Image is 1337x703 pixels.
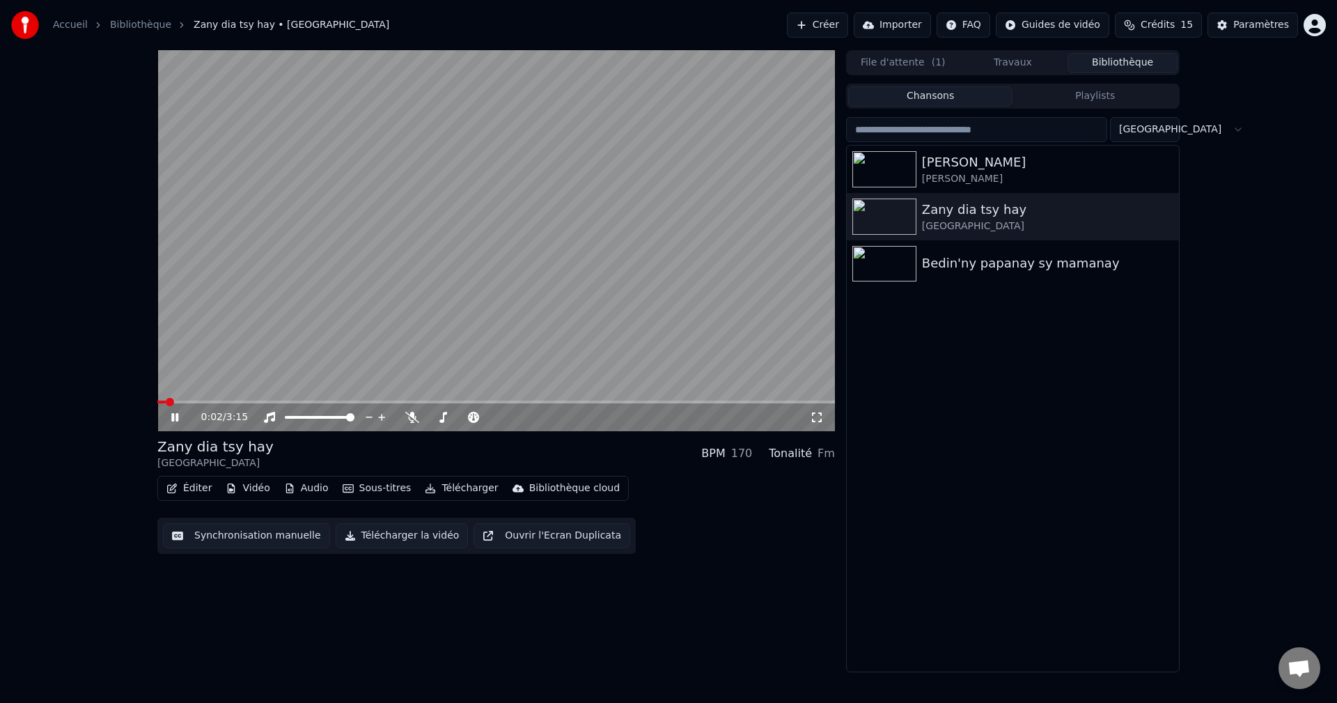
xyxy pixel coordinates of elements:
[419,479,503,498] button: Télécharger
[337,479,417,498] button: Sous-titres
[1279,647,1320,689] a: Ouvrir le chat
[922,254,1173,273] div: Bedin'ny papanay sy mamanay
[110,18,171,32] a: Bibliothèque
[53,18,389,32] nav: breadcrumb
[53,18,88,32] a: Accueil
[787,13,848,38] button: Créer
[922,219,1173,233] div: [GEOGRAPHIC_DATA]
[958,53,1068,73] button: Travaux
[336,523,469,548] button: Télécharger la vidéo
[474,523,630,548] button: Ouvrir l'Ecran Duplicata
[163,523,330,548] button: Synchronisation manuelle
[769,445,812,462] div: Tonalité
[848,86,1013,107] button: Chansons
[854,13,931,38] button: Importer
[157,437,274,456] div: Zany dia tsy hay
[161,479,217,498] button: Éditer
[818,445,835,462] div: Fm
[922,153,1173,172] div: [PERSON_NAME]
[1012,86,1178,107] button: Playlists
[157,456,274,470] div: [GEOGRAPHIC_DATA]
[1068,53,1178,73] button: Bibliothèque
[1180,18,1193,32] span: 15
[1233,18,1289,32] div: Paramètres
[226,410,248,424] span: 3:15
[220,479,275,498] button: Vidéo
[201,410,235,424] div: /
[1207,13,1298,38] button: Paramètres
[937,13,990,38] button: FAQ
[996,13,1109,38] button: Guides de vidéo
[932,56,946,70] span: ( 1 )
[922,200,1173,219] div: Zany dia tsy hay
[1115,13,1202,38] button: Crédits15
[529,481,620,495] div: Bibliothèque cloud
[922,172,1173,186] div: [PERSON_NAME]
[848,53,958,73] button: File d'attente
[731,445,753,462] div: 170
[194,18,389,32] span: Zany dia tsy hay • [GEOGRAPHIC_DATA]
[1119,123,1221,137] span: [GEOGRAPHIC_DATA]
[279,479,334,498] button: Audio
[201,410,223,424] span: 0:02
[11,11,39,39] img: youka
[701,445,725,462] div: BPM
[1141,18,1175,32] span: Crédits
